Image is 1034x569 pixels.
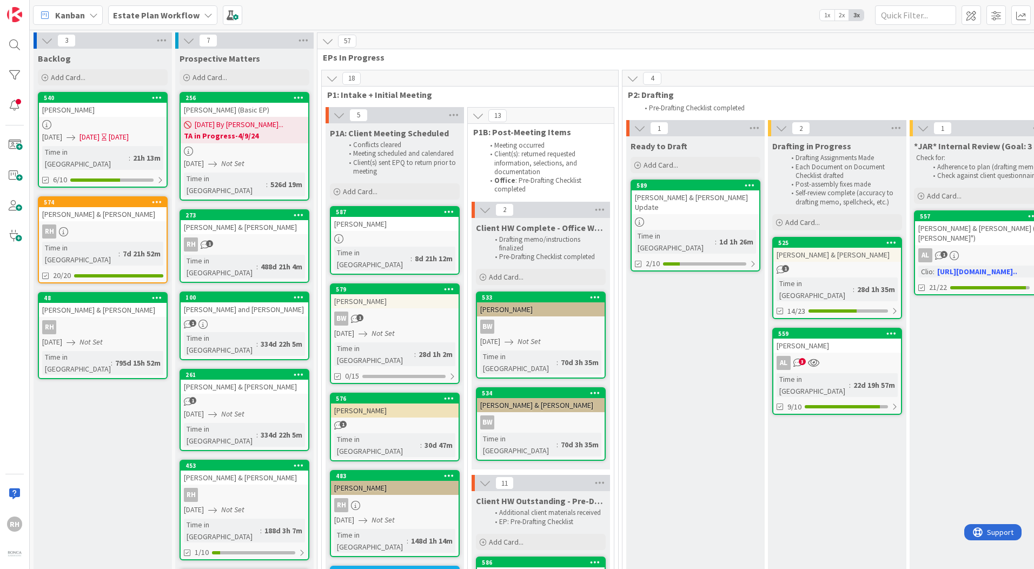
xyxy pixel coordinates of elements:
div: 795d 15h 52m [112,357,163,369]
div: Time in [GEOGRAPHIC_DATA] [334,342,414,366]
div: 587[PERSON_NAME] [331,207,459,231]
i: Not Set [518,336,541,346]
i: Not Set [221,505,244,514]
span: : [256,429,258,441]
span: 1 [933,122,952,135]
span: 1 [940,251,947,258]
span: 1 [356,314,363,321]
strong: Office [494,176,515,185]
span: P1A: Client Meeting Scheduled [330,128,449,138]
div: 453[PERSON_NAME] & [PERSON_NAME] [181,461,308,485]
div: Time in [GEOGRAPHIC_DATA] [184,173,266,196]
div: Time in [GEOGRAPHIC_DATA] [480,350,556,374]
div: 525[PERSON_NAME] & [PERSON_NAME] [773,238,901,262]
div: 559 [778,330,901,338]
span: 13 [488,109,507,122]
div: 576 [336,395,459,402]
a: 540[PERSON_NAME][DATE][DATE][DATE]Time in [GEOGRAPHIC_DATA]:21h 13m6/10 [38,92,168,188]
span: : [556,356,558,368]
span: Add Card... [927,191,962,201]
div: 589[PERSON_NAME] & [PERSON_NAME] Update [632,181,759,214]
span: Client HW Complete - Office Work [476,222,606,233]
span: : [853,283,854,295]
span: Client HW Outstanding - Pre-Drafting Checklist [476,495,606,506]
li: Drafting Assignments Made [785,154,900,162]
div: 334d 22h 5m [258,429,305,441]
div: 100 [181,293,308,302]
div: 586 [477,558,605,567]
li: Drafting memo/instructions finalized [489,235,604,253]
span: 6/10 [53,174,67,186]
li: Meeting scheduled and calendared [343,149,458,158]
div: 483[PERSON_NAME] [331,471,459,495]
div: 576[PERSON_NAME] [331,394,459,418]
div: Time in [GEOGRAPHIC_DATA] [334,247,410,270]
img: avatar [7,547,22,562]
div: [PERSON_NAME] [331,481,459,495]
span: : [410,253,412,264]
span: : [849,379,851,391]
div: [PERSON_NAME] & [PERSON_NAME] [181,220,308,234]
div: 579[PERSON_NAME] [331,284,459,308]
div: 261 [185,371,308,379]
div: AL [773,356,901,370]
div: BW [477,320,605,334]
div: RH [184,237,198,252]
a: 261[PERSON_NAME] & [PERSON_NAME][DATE]Not SetTime in [GEOGRAPHIC_DATA]:334d 22h 5m [180,369,309,451]
span: : [266,178,268,190]
div: BW [477,415,605,429]
div: 273 [185,211,308,219]
div: [PERSON_NAME] [477,302,605,316]
div: 48 [44,294,167,302]
div: 587 [331,207,459,217]
div: 100[PERSON_NAME] and [PERSON_NAME] [181,293,308,316]
div: RH [39,320,167,334]
div: RH [334,498,348,512]
a: 256[PERSON_NAME] (Basic EP)[DATE] By [PERSON_NAME]...TA in Progress-4/9/24[DATE]Not SetTime in [G... [180,92,309,201]
div: [PERSON_NAME] & [PERSON_NAME] [39,207,167,221]
div: [PERSON_NAME] and [PERSON_NAME] [181,302,308,316]
div: [PERSON_NAME] (Basic EP) [181,103,308,117]
span: [DATE] [480,336,500,347]
span: [DATE] [42,131,62,143]
div: 100 [185,294,308,301]
span: Prospective Matters [180,53,260,64]
a: 525[PERSON_NAME] & [PERSON_NAME]Time in [GEOGRAPHIC_DATA]:28d 1h 35m14/23 [772,237,902,319]
div: RH [42,224,56,239]
span: Backlog [38,53,71,64]
div: 483 [336,472,459,480]
div: 48 [39,293,167,303]
div: 534[PERSON_NAME] & [PERSON_NAME] [477,388,605,412]
span: Add Card... [343,187,377,196]
div: RH [39,224,167,239]
span: [DATE] [79,131,100,143]
div: Time in [GEOGRAPHIC_DATA] [777,277,853,301]
span: : [129,152,130,164]
a: 576[PERSON_NAME]Time in [GEOGRAPHIC_DATA]:30d 47m [330,393,460,461]
span: [DATE] [334,328,354,339]
div: 574 [39,197,167,207]
i: Not Set [372,515,395,525]
div: 70d 3h 35m [558,356,601,368]
div: RH [7,517,22,532]
span: 2 [495,203,514,216]
span: [DATE] [184,504,204,515]
span: Add Card... [193,72,227,82]
span: 21/22 [929,282,947,293]
span: 1x [820,10,834,21]
div: RH [181,488,308,502]
b: TA in Progress-4/9/24 [184,130,305,141]
div: Clio [918,266,933,277]
div: Time in [GEOGRAPHIC_DATA] [42,242,118,266]
div: [PERSON_NAME] & [PERSON_NAME] [773,248,901,262]
i: Not Set [372,328,395,338]
div: 256 [181,93,308,103]
div: 273 [181,210,308,220]
div: Time in [GEOGRAPHIC_DATA] [184,332,256,356]
a: 587[PERSON_NAME]Time in [GEOGRAPHIC_DATA]:8d 21h 12m [330,206,460,275]
div: 48[PERSON_NAME] & [PERSON_NAME] [39,293,167,317]
a: 579[PERSON_NAME]BW[DATE]Not SetTime in [GEOGRAPHIC_DATA]:28d 1h 2m0/15 [330,283,460,384]
div: 540 [44,94,167,102]
span: 1 [189,397,196,404]
div: 534 [477,388,605,398]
